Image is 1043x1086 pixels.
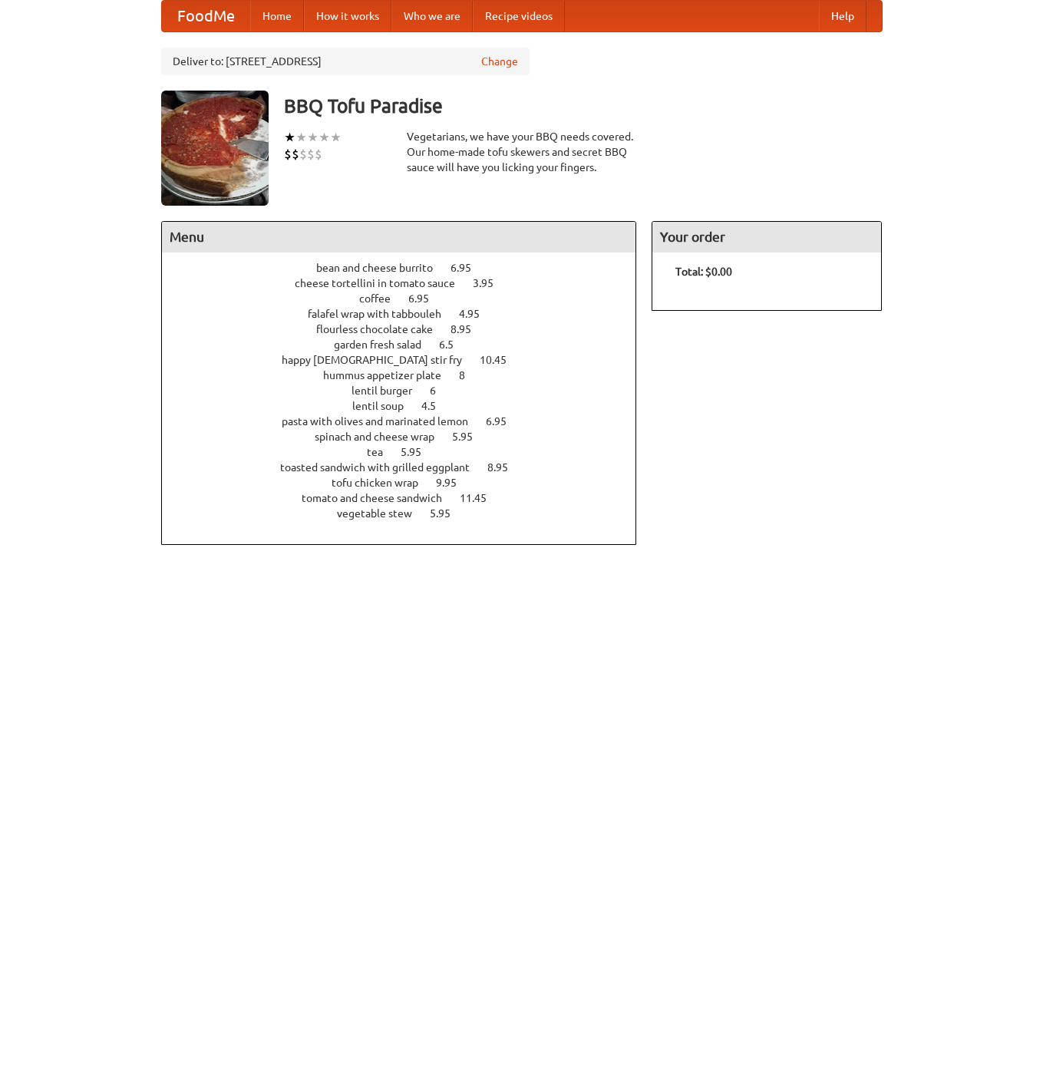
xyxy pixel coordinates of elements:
[250,1,304,31] a: Home
[352,385,464,397] a: lentil burger 6
[284,146,292,163] li: $
[430,385,451,397] span: 6
[359,292,406,305] span: coffee
[352,400,419,412] span: lentil soup
[367,446,398,458] span: tea
[408,292,444,305] span: 6.95
[295,129,307,146] li: ★
[307,129,319,146] li: ★
[284,129,295,146] li: ★
[819,1,866,31] a: Help
[391,1,473,31] a: Who we are
[316,262,500,274] a: bean and cheese burrito 6.95
[282,415,484,427] span: pasta with olives and marinated lemon
[295,277,522,289] a: cheese tortellini in tomato sauce 3.95
[308,308,457,320] span: falafel wrap with tabbouleh
[307,146,315,163] li: $
[675,266,732,278] b: Total: $0.00
[459,369,480,381] span: 8
[436,477,472,489] span: 9.95
[302,492,515,504] a: tomato and cheese sandwich 11.45
[315,431,450,443] span: spinach and cheese wrap
[161,48,530,75] div: Deliver to: [STREET_ADDRESS]
[323,369,457,381] span: hummus appetizer plate
[162,222,636,253] h4: Menu
[337,507,427,520] span: vegetable stew
[315,146,322,163] li: $
[280,461,536,474] a: toasted sandwich with grilled eggplant 8.95
[652,222,881,253] h4: Your order
[480,354,522,366] span: 10.45
[332,477,434,489] span: tofu chicken wrap
[316,262,448,274] span: bean and cheese burrito
[452,431,488,443] span: 5.95
[451,262,487,274] span: 6.95
[299,146,307,163] li: $
[407,129,637,175] div: Vegetarians, we have your BBQ needs covered. Our home-made tofu skewers and secret BBQ sauce will...
[295,277,470,289] span: cheese tortellini in tomato sauce
[473,277,509,289] span: 3.95
[308,308,508,320] a: falafel wrap with tabbouleh 4.95
[334,338,482,351] a: garden fresh salad 6.5
[459,308,495,320] span: 4.95
[282,354,477,366] span: happy [DEMOGRAPHIC_DATA] stir fry
[316,323,500,335] a: flourless chocolate cake 8.95
[292,146,299,163] li: $
[282,354,535,366] a: happy [DEMOGRAPHIC_DATA] stir fry 10.45
[451,323,487,335] span: 8.95
[302,492,457,504] span: tomato and cheese sandwich
[439,338,469,351] span: 6.5
[352,400,464,412] a: lentil soup 4.5
[319,129,330,146] li: ★
[481,54,518,69] a: Change
[316,323,448,335] span: flourless chocolate cake
[162,1,250,31] a: FoodMe
[282,415,535,427] a: pasta with olives and marinated lemon 6.95
[359,292,457,305] a: coffee 6.95
[352,385,427,397] span: lentil burger
[280,461,485,474] span: toasted sandwich with grilled eggplant
[421,400,451,412] span: 4.5
[284,91,883,121] h3: BBQ Tofu Paradise
[473,1,565,31] a: Recipe videos
[401,446,437,458] span: 5.95
[161,91,269,206] img: angular.jpg
[487,461,523,474] span: 8.95
[486,415,522,427] span: 6.95
[304,1,391,31] a: How it works
[430,507,466,520] span: 5.95
[367,446,450,458] a: tea 5.95
[330,129,342,146] li: ★
[315,431,501,443] a: spinach and cheese wrap 5.95
[337,507,479,520] a: vegetable stew 5.95
[332,477,485,489] a: tofu chicken wrap 9.95
[323,369,493,381] a: hummus appetizer plate 8
[334,338,437,351] span: garden fresh salad
[460,492,502,504] span: 11.45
